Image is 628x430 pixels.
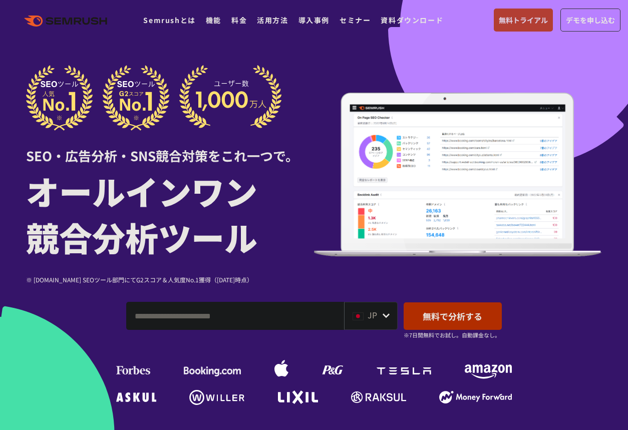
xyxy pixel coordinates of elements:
small: ※7日間無料でお試し。自動課金なし。 [404,330,500,340]
span: JP [368,309,377,321]
a: 活用方法 [257,15,288,25]
div: ※ [DOMAIN_NAME] SEOツール部門にてG2スコア＆人気度No.1獲得（[DATE]時点） [26,275,314,284]
h1: オールインワン 競合分析ツール [26,168,314,260]
span: 無料で分析する [423,310,482,322]
a: 無料で分析する [404,302,502,330]
span: 無料トライアル [499,15,548,26]
a: 機能 [206,15,221,25]
span: デモを申し込む [566,15,615,26]
a: Semrushとは [143,15,195,25]
a: セミナー [340,15,371,25]
a: 料金 [231,15,247,25]
input: ドメイン、キーワードまたはURLを入力してください [127,302,344,329]
a: 無料トライアル [494,9,553,32]
a: デモを申し込む [560,9,620,32]
a: 導入事例 [298,15,330,25]
a: 資料ダウンロード [381,15,443,25]
div: SEO・広告分析・SNS競合対策をこれ一つで。 [26,131,314,165]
